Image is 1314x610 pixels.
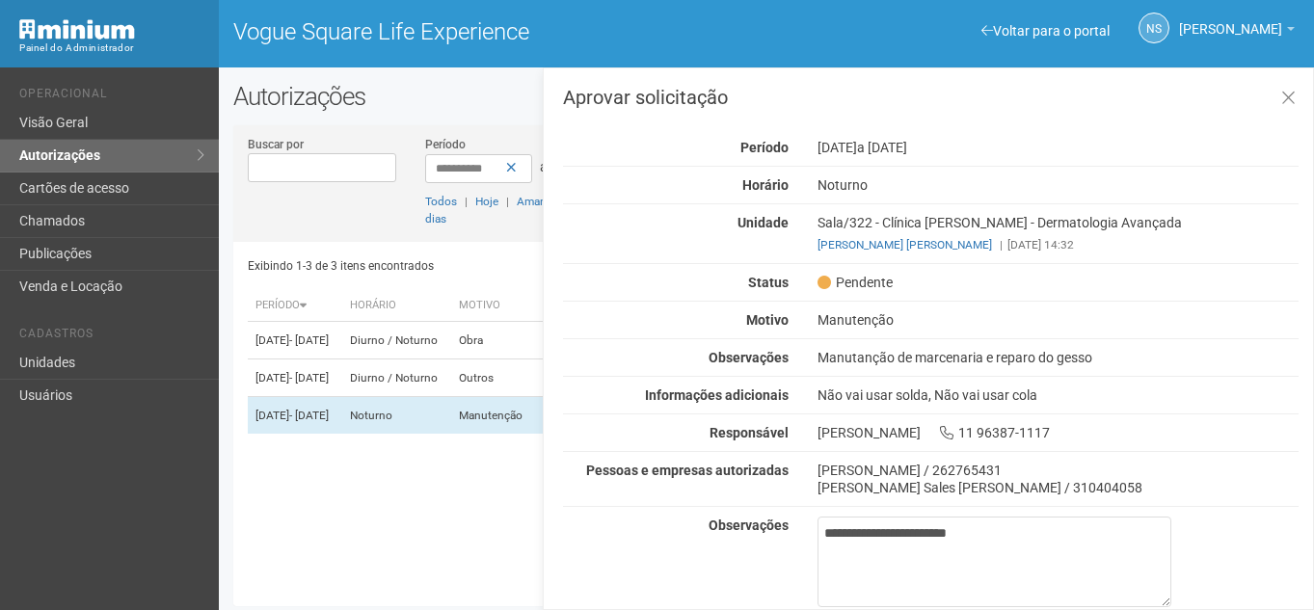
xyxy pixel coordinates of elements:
h1: Vogue Square Life Experience [233,19,752,44]
a: [PERSON_NAME] [PERSON_NAME] [818,238,992,252]
div: [PERSON_NAME] Sales [PERSON_NAME] / 310404058 [818,479,1299,496]
span: | [506,195,509,208]
strong: Status [748,275,789,290]
div: Manutenção [803,311,1313,329]
li: Operacional [19,87,204,107]
a: Todos [425,195,457,208]
strong: Informações adicionais [645,387,789,403]
strong: Horário [742,177,789,193]
th: Período [248,290,341,322]
a: Amanhã [517,195,559,208]
a: Fechar [1269,78,1308,119]
td: Diurno / Noturno [342,359,451,397]
strong: Motivo [746,312,789,328]
td: Sala/246 [535,359,601,397]
img: Minium [19,19,135,40]
label: Buscar por [248,136,304,153]
td: [DATE] [248,322,341,359]
strong: Unidade [737,215,789,230]
th: Unidade [535,290,601,322]
span: - [DATE] [289,409,329,422]
strong: Pessoas e empresas autorizadas [586,463,789,478]
th: Motivo [451,290,535,322]
li: Cadastros [19,327,204,347]
div: [PERSON_NAME] 11 96387-1117 [803,424,1313,441]
div: Manutanção de marcenaria e reparo do gesso [803,349,1313,366]
a: NS [1139,13,1169,43]
h2: Autorizações [233,82,1300,111]
a: Hoje [475,195,498,208]
span: Nicolle Silva [1179,3,1282,37]
strong: Responsável [710,425,789,440]
div: Exibindo 1-3 de 3 itens encontrados [248,252,760,280]
div: [PERSON_NAME] / 262765431 [818,462,1299,479]
div: [DATE] 14:32 [818,236,1299,253]
th: Horário [342,290,451,322]
a: [PERSON_NAME] [1179,24,1295,40]
div: Painel do Administrador [19,40,204,57]
td: Outros [451,359,535,397]
td: Diurno / Noturno [342,322,451,359]
td: Sala/359 [535,322,601,359]
span: a [DATE] [857,140,907,155]
div: [DATE] [803,139,1313,156]
td: [DATE] [248,359,341,397]
strong: Período [740,140,789,155]
span: - [DATE] [289,333,329,347]
div: Sala/322 - Clínica [PERSON_NAME] - Dermatologia Avançada [803,214,1313,253]
td: Sala/322 [535,397,601,435]
div: Noturno [803,176,1313,194]
td: Noturno [342,397,451,435]
label: Período [425,136,466,153]
a: Voltar para o portal [981,23,1110,39]
strong: Observações [709,517,789,533]
div: Não vai usar solda, Não vai usar cola [803,386,1313,404]
td: Obra [451,322,535,359]
span: a [540,159,548,174]
td: Manutenção [451,397,535,435]
strong: Observações [709,350,789,365]
span: Pendente [818,274,893,291]
span: | [1000,238,1003,252]
span: - [DATE] [289,371,329,385]
span: | [465,195,468,208]
h3: Aprovar solicitação [563,88,1299,107]
td: [DATE] [248,397,341,435]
